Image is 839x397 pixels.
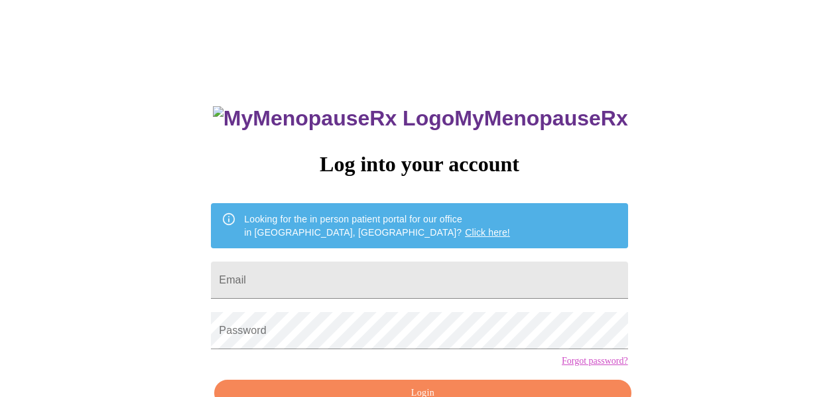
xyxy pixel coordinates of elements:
h3: Log into your account [211,152,627,177]
img: MyMenopauseRx Logo [213,106,454,131]
h3: MyMenopauseRx [213,106,628,131]
a: Click here! [465,227,510,238]
a: Forgot password? [562,356,628,366]
div: Looking for the in person patient portal for our office in [GEOGRAPHIC_DATA], [GEOGRAPHIC_DATA]? [244,207,510,244]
